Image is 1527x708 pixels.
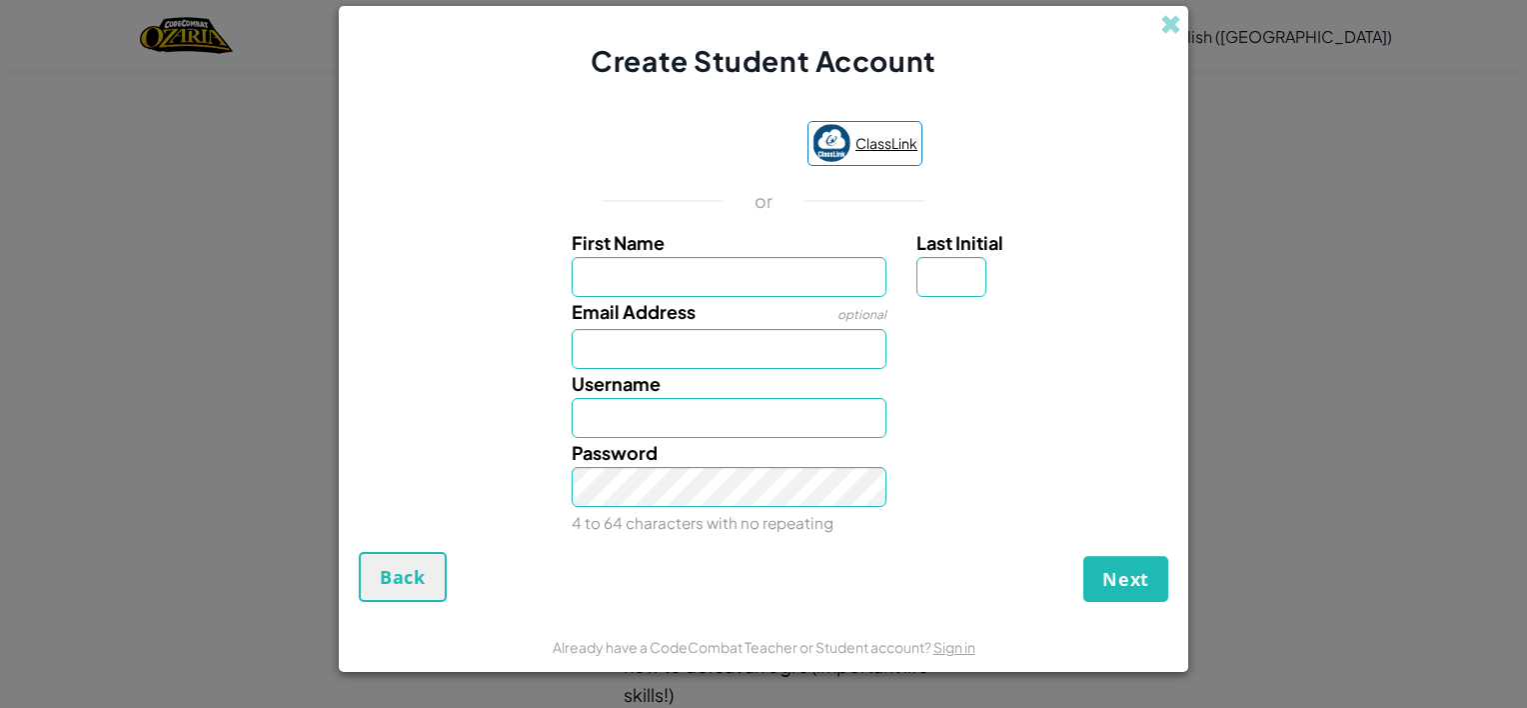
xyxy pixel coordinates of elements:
span: Back [380,565,426,589]
span: Next [1102,567,1149,591]
span: Email Address [572,300,696,323]
span: Username [572,372,661,395]
span: Last Initial [916,231,1003,254]
span: optional [837,307,886,322]
a: Sign in [933,638,975,656]
img: classlink-logo-small.png [812,124,850,162]
span: First Name [572,231,665,254]
iframe: Sign in with Google Button [595,123,797,167]
span: Already have a CodeCombat Teacher or Student account? [553,638,933,656]
p: or [755,189,773,213]
span: Password [572,441,658,464]
span: ClassLink [855,129,917,158]
span: Create Student Account [591,43,935,78]
button: Back [359,552,447,602]
small: 4 to 64 characters with no repeating [572,513,833,532]
button: Next [1083,556,1168,602]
